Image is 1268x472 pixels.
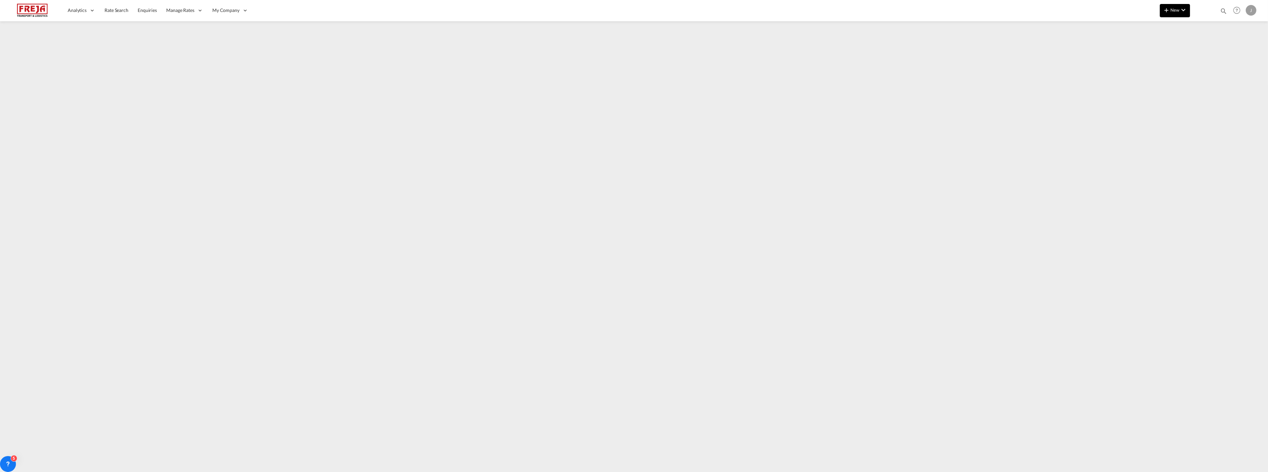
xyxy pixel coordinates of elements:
[1162,7,1187,13] span: New
[1246,5,1256,16] div: J
[1231,5,1242,16] span: Help
[1220,7,1227,17] div: icon-magnify
[1231,5,1246,17] div: Help
[212,7,240,14] span: My Company
[1162,6,1170,14] md-icon: icon-plus 400-fg
[138,7,157,13] span: Enquiries
[68,7,87,14] span: Analytics
[1220,7,1227,15] md-icon: icon-magnify
[10,3,55,18] img: 586607c025bf11f083711d99603023e7.png
[105,7,128,13] span: Rate Search
[166,7,194,14] span: Manage Rates
[1179,6,1187,14] md-icon: icon-chevron-down
[1160,4,1190,17] button: icon-plus 400-fgNewicon-chevron-down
